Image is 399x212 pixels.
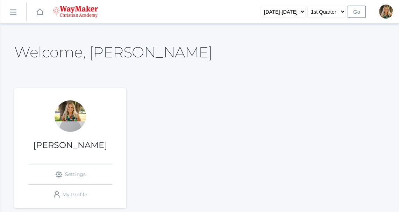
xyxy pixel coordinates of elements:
div: Claudia Marosz [379,5,393,19]
a: Settings [28,164,112,184]
h2: Welcome, [PERSON_NAME] [14,44,212,60]
div: Claudia Marosz [55,100,86,132]
input: Go [348,6,366,18]
img: waymaker-logo-stack-white-1602f2b1af18da31a5905e9982d058868370996dac5278e84edea6dabf9a3315.png [53,6,98,18]
h1: [PERSON_NAME] [14,141,126,150]
a: My Profile [28,185,112,205]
